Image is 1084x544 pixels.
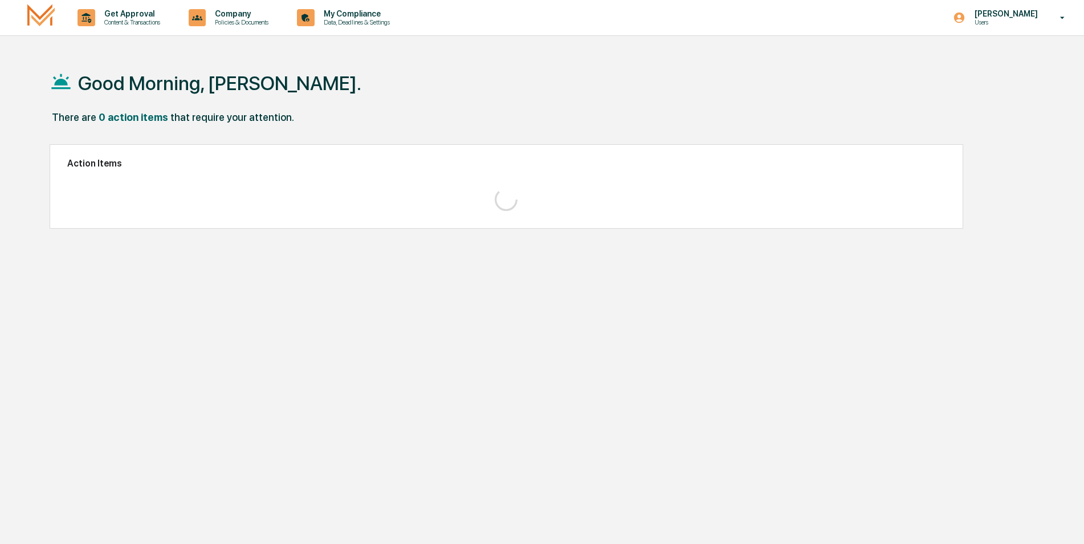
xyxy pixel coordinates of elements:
div: There are [52,111,96,123]
h1: Good Morning, [PERSON_NAME]. [78,72,361,95]
div: that require your attention. [170,111,294,123]
p: Company [206,9,274,18]
div: 0 action items [99,111,168,123]
img: logo [27,4,55,31]
p: Data, Deadlines & Settings [315,18,396,26]
p: [PERSON_NAME] [965,9,1044,18]
h2: Action Items [67,158,946,169]
p: Get Approval [95,9,166,18]
p: Users [965,18,1044,26]
p: Policies & Documents [206,18,274,26]
p: My Compliance [315,9,396,18]
p: Content & Transactions [95,18,166,26]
